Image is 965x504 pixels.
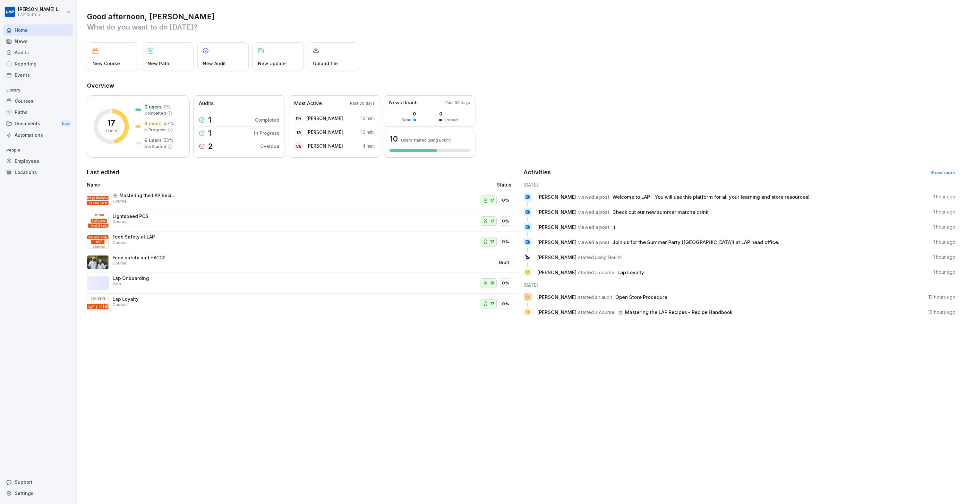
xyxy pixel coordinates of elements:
[87,231,519,252] a: Food Safety at LAPCourse170%
[87,297,109,311] img: f50nzvx4ss32m6aoab4l0s5i.png
[144,144,166,150] p: Not Started
[402,110,416,117] p: 0
[445,100,470,106] p: Past 30 days
[497,181,511,188] p: Status
[254,130,279,136] p: In Progress
[144,103,162,110] p: 0 users
[578,269,614,275] span: started a course
[60,120,71,127] div: New
[106,128,117,134] p: Users
[933,224,955,230] p: 1 hour ago
[148,60,169,67] p: New Path
[3,118,73,130] a: DocumentsNew
[3,107,73,118] a: Paths
[113,296,177,302] p: Lap Loyalty
[87,235,109,249] img: x361whyuq7nogn2y6dva7jo9.png
[87,211,519,232] a: Lightspeed POSCourse170%
[350,100,375,106] p: Past 30 days
[618,269,644,275] span: Lap Loyalty
[18,7,58,12] p: [PERSON_NAME] L
[87,294,519,315] a: Lap LoyaltyCourse170%
[490,301,494,307] p: 17
[3,58,73,69] a: Reporting
[928,294,955,300] p: 13 hours ago
[537,309,576,315] span: [PERSON_NAME]
[113,302,127,308] p: Course
[208,129,211,137] p: 1
[3,24,73,36] div: Home
[113,275,177,281] p: Lap Onboarding
[306,143,343,149] p: [PERSON_NAME]
[87,252,519,273] a: Food safety and HACCPCourseDraft
[615,294,667,300] span: Open Store Procedure
[3,145,73,155] p: People
[3,85,73,95] p: Library
[389,135,398,143] h3: 10
[537,254,576,260] span: [PERSON_NAME]
[294,142,303,151] div: CB
[578,209,609,215] span: viewed a post
[525,292,531,301] p: 🔆
[502,239,509,245] p: 0%
[502,218,509,224] p: 0%
[107,119,115,127] p: 17
[3,36,73,47] div: News
[930,170,955,175] a: Show more
[113,198,127,204] p: Course
[3,95,73,107] a: Courses
[3,129,73,141] div: Automations
[3,118,73,130] div: Documents
[87,193,109,207] img: mybhhgjp8lky8t0zqxkj1o55.png
[113,234,177,240] p: Food Safety at LAP
[612,194,809,200] span: Welcome to LAP - You will use this platform for all your learning and store resources!
[113,193,177,198] p: ☕ Mastering the LAP Recipes - Recipe Handbook
[144,127,167,133] p: In Progress
[3,47,73,58] div: Audits
[144,110,166,116] p: Completed
[618,309,732,315] span: ☕ Mastering the LAP Recipes - Recipe Handbook
[524,168,551,177] h2: Activities
[502,197,509,204] p: 0%
[208,116,211,124] p: 1
[933,269,955,275] p: 1 hour ago
[258,60,286,67] p: New Update
[578,309,614,315] span: started a course
[361,129,375,135] p: 16 min.
[612,209,710,215] span: Check out our new summer matcha drink!
[144,137,162,143] p: 9 users
[502,301,509,307] p: 0%
[537,209,576,215] span: [PERSON_NAME]
[313,60,338,67] p: Upload file
[361,115,375,122] p: 16 min.
[87,255,109,269] img: np8timnq3qj8z7jdjwtlli73.png
[439,110,458,117] p: 0
[933,254,955,260] p: 1 hour ago
[933,209,955,215] p: 1 hour ago
[490,218,494,224] p: 17
[3,155,73,167] div: Employees
[164,103,171,110] p: 0 %
[3,488,73,499] a: Settings
[524,282,956,288] h6: [DATE]
[537,239,576,245] span: [PERSON_NAME]
[363,143,375,149] p: 4 min.
[18,13,58,17] p: LAP Coffee
[612,224,615,230] span: :)
[402,117,412,123] p: Read
[87,168,519,177] h2: Last edited
[3,69,73,81] a: Events
[87,22,955,32] p: What do you want to do [DATE]?
[255,117,279,123] p: Completed
[208,143,213,150] p: 2
[537,294,576,300] span: [PERSON_NAME]
[933,194,955,200] p: 1 hour ago
[578,224,609,230] span: viewed a post
[499,259,509,266] p: Draft
[144,120,162,127] p: 8 users
[389,99,418,107] p: News Reach
[199,100,214,107] p: Audits
[87,12,955,22] h1: Good afternoon, [PERSON_NAME]
[113,260,127,266] p: Course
